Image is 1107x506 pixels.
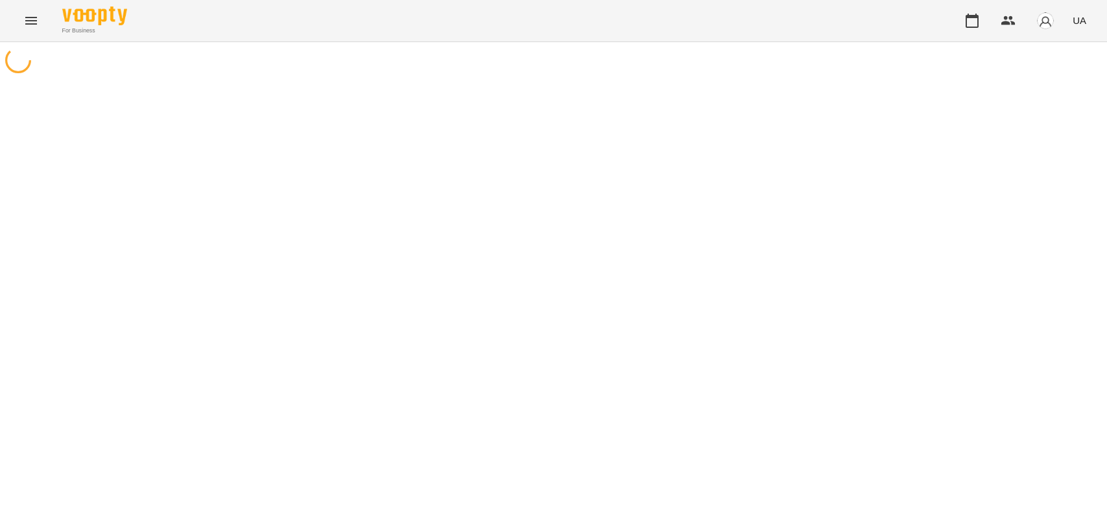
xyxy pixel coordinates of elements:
span: UA [1073,14,1086,27]
img: avatar_s.png [1036,12,1054,30]
button: UA [1067,8,1091,32]
span: For Business [62,27,127,35]
img: Voopty Logo [62,6,127,25]
button: Menu [16,5,47,36]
